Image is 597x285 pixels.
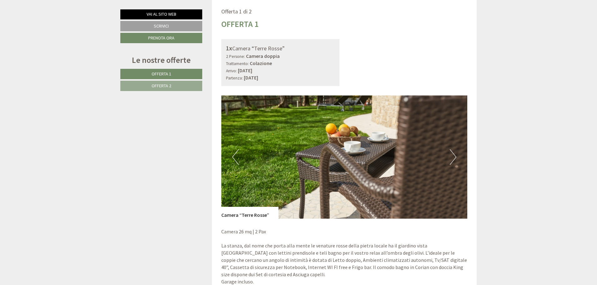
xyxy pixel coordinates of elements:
span: Offerta 2 [152,83,171,89]
button: Previous [232,149,239,165]
b: [DATE] [238,67,252,74]
b: [DATE] [244,74,258,81]
a: Prenota ora [120,33,202,43]
b: 1x [226,44,232,52]
div: Offerta 1 [221,18,258,30]
small: Trattamento: [226,61,249,66]
div: Le nostre offerte [120,54,202,66]
span: Offerta 1 [152,71,171,77]
small: 2 Persone: [226,54,245,59]
button: Next [450,149,456,165]
b: Camera doppia [246,53,280,59]
div: Camera “Terre Rosse” [226,44,335,53]
small: Partenza: [226,75,243,81]
span: Offerta 1 di 2 [221,8,252,15]
div: Camera “Terre Rosse” [221,207,278,219]
a: Vai al sito web [120,9,202,19]
a: Scrivici [120,21,202,31]
small: Arrivo: [226,68,237,74]
b: Colazione [250,60,272,66]
img: image [221,95,468,219]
